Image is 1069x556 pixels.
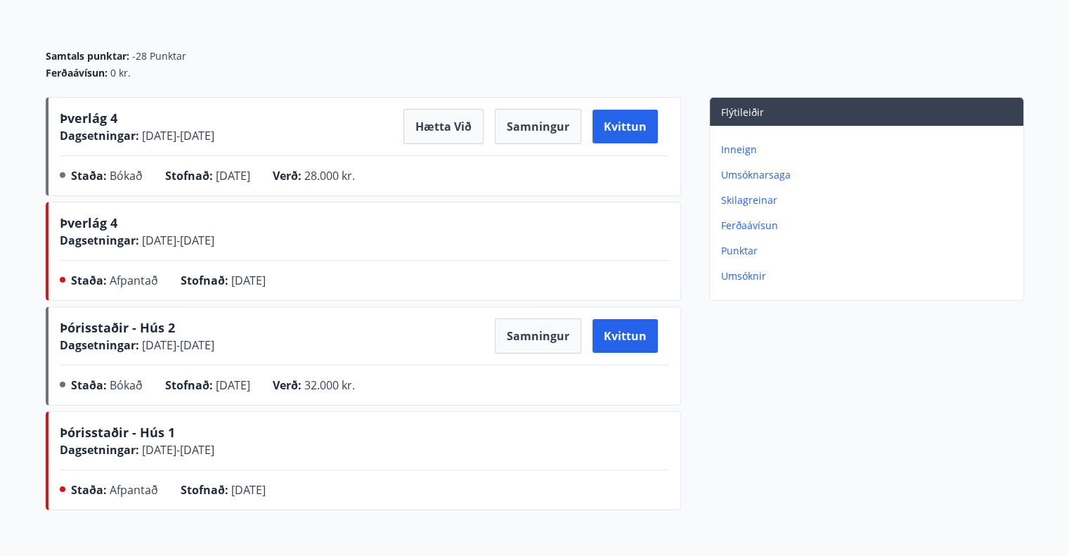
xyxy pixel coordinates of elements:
span: Bókað [110,168,143,183]
span: [DATE] - [DATE] [139,442,214,458]
span: Verð : [273,377,302,393]
span: Stofnað : [165,377,213,393]
span: Stofnað : [181,482,228,498]
span: 28.000 kr. [304,168,355,183]
span: [DATE] [216,377,250,393]
span: Flýtileiðir [721,105,764,119]
span: Samtals punktar : [46,49,129,63]
span: -28 Punktar [132,49,186,63]
span: Afpantað [110,482,158,498]
p: Ferðaávísun [721,219,1018,233]
span: Þverlág 4 [60,214,117,231]
p: Punktar [721,244,1018,258]
span: Staða : [71,168,107,183]
span: Þórisstaðir - Hús 1 [60,424,175,441]
span: [DATE] - [DATE] [139,337,214,353]
span: Bókað [110,377,143,393]
span: Dagsetningar : [60,233,139,248]
span: [DATE] - [DATE] [139,233,214,248]
p: Umsóknarsaga [721,168,1018,182]
span: [DATE] [216,168,250,183]
button: Kvittun [592,319,658,353]
button: Samningur [495,318,581,354]
span: [DATE] [231,273,266,288]
span: 32.000 kr. [304,377,355,393]
button: Kvittun [592,110,658,143]
span: Þórisstaðir - Hús 2 [60,319,175,336]
span: Stofnað : [165,168,213,183]
span: Þverlág 4 [60,110,117,127]
button: Hætta við [403,109,484,144]
span: Dagsetningar : [60,442,139,458]
span: Afpantað [110,273,158,288]
span: Staða : [71,482,107,498]
span: Staða : [71,273,107,288]
span: Stofnað : [181,273,228,288]
span: Staða : [71,377,107,393]
button: Samningur [495,109,581,144]
span: Dagsetningar : [60,128,139,143]
p: Umsóknir [721,269,1018,283]
span: Dagsetningar : [60,337,139,353]
span: [DATE] - [DATE] [139,128,214,143]
p: Skilagreinar [721,193,1018,207]
p: Inneign [721,143,1018,157]
span: Ferðaávísun : [46,66,108,80]
span: 0 kr. [110,66,131,80]
span: [DATE] [231,482,266,498]
span: Verð : [273,168,302,183]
